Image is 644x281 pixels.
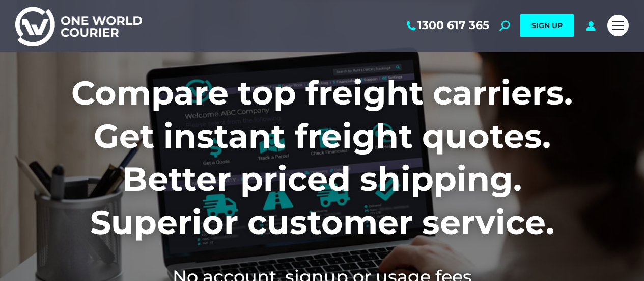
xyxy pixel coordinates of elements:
a: Mobile menu icon [607,15,629,36]
img: One World Courier [15,5,142,46]
h1: Compare top freight carriers. Get instant freight quotes. Better priced shipping. Superior custom... [15,71,629,244]
a: 1300 617 365 [405,19,489,32]
a: SIGN UP [520,14,574,37]
span: SIGN UP [531,21,563,30]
